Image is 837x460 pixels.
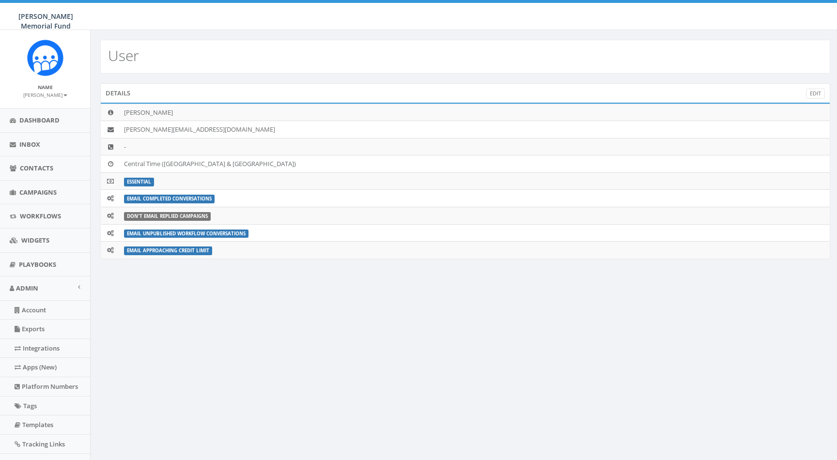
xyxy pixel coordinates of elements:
[124,178,154,186] label: ESSENTIAL
[23,92,67,98] small: [PERSON_NAME]
[23,90,67,99] a: [PERSON_NAME]
[16,284,38,292] span: Admin
[21,236,49,245] span: Widgets
[19,140,40,149] span: Inbox
[19,116,60,124] span: Dashboard
[100,83,830,103] div: Details
[120,104,830,121] td: [PERSON_NAME]
[38,84,53,91] small: Name
[124,230,248,238] label: Email Unpublished Workflow Conversations
[20,212,61,220] span: Workflows
[124,246,212,255] label: Email Approaching Credit Limit
[120,138,830,155] td: -
[18,12,73,31] span: [PERSON_NAME] Memorial Fund
[27,40,63,76] img: Rally_Corp_Icon.png
[124,195,215,203] label: Email Completed Conversations
[120,155,830,173] td: Central Time ([GEOGRAPHIC_DATA] & [GEOGRAPHIC_DATA])
[806,89,825,99] a: Edit
[120,121,830,138] td: [PERSON_NAME][EMAIL_ADDRESS][DOMAIN_NAME]
[124,212,211,221] label: Don't Email Replied Campaigns
[108,47,139,63] h2: User
[19,188,57,197] span: Campaigns
[19,260,56,269] span: Playbooks
[20,164,53,172] span: Contacts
